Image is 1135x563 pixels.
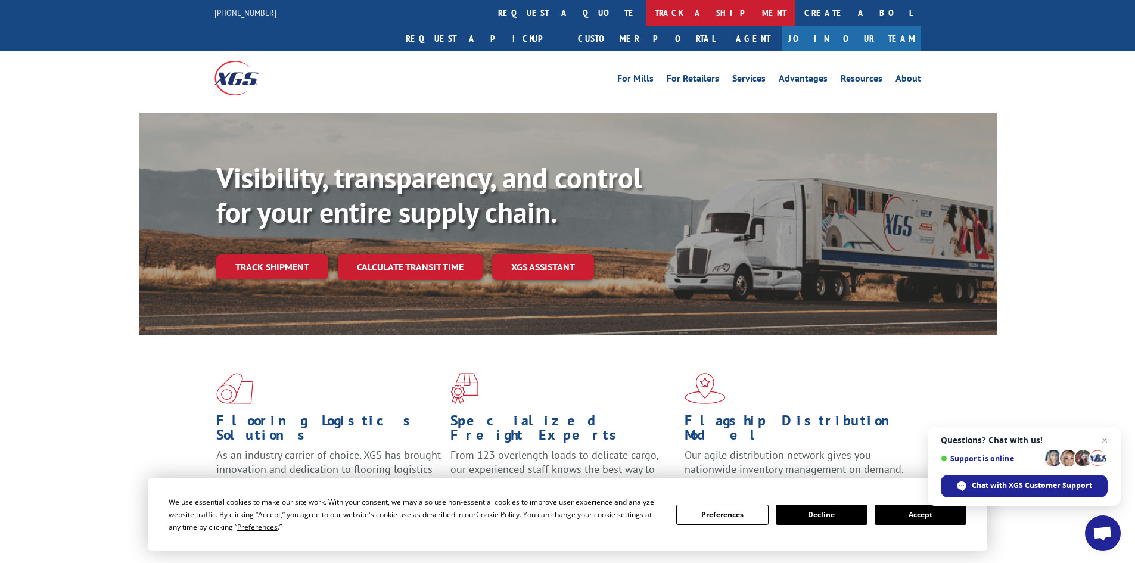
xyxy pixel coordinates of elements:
[972,480,1092,491] span: Chat with XGS Customer Support
[216,413,441,448] h1: Flooring Logistics Solutions
[148,478,987,551] div: Cookie Consent Prompt
[685,448,904,476] span: Our agile distribution network gives you nationwide inventory management on demand.
[397,26,569,51] a: Request a pickup
[237,522,278,532] span: Preferences
[667,74,719,87] a: For Retailers
[779,74,828,87] a: Advantages
[841,74,882,87] a: Resources
[450,413,676,448] h1: Specialized Freight Experts
[685,373,726,404] img: xgs-icon-flagship-distribution-model-red
[476,509,520,520] span: Cookie Policy
[216,448,441,490] span: As an industry carrier of choice, XGS has brought innovation and dedication to flooring logistics...
[617,74,654,87] a: For Mills
[569,26,724,51] a: Customer Portal
[492,254,594,280] a: XGS ASSISTANT
[1085,515,1121,551] a: Open chat
[450,448,676,501] p: From 123 overlength loads to delicate cargo, our experienced staff knows the best way to move you...
[676,505,768,525] button: Preferences
[216,159,642,231] b: Visibility, transparency, and control for your entire supply chain.
[941,454,1041,463] span: Support is online
[895,74,921,87] a: About
[724,26,782,51] a: Agent
[875,505,966,525] button: Accept
[216,254,328,279] a: Track shipment
[941,475,1108,497] span: Chat with XGS Customer Support
[685,413,910,448] h1: Flagship Distribution Model
[450,373,478,404] img: xgs-icon-focused-on-flooring-red
[216,373,253,404] img: xgs-icon-total-supply-chain-intelligence-red
[169,496,662,533] div: We use essential cookies to make our site work. With your consent, we may also use non-essential ...
[782,26,921,51] a: Join Our Team
[214,7,276,18] a: [PHONE_NUMBER]
[776,505,867,525] button: Decline
[941,436,1108,445] span: Questions? Chat with us!
[338,254,483,280] a: Calculate transit time
[732,74,766,87] a: Services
